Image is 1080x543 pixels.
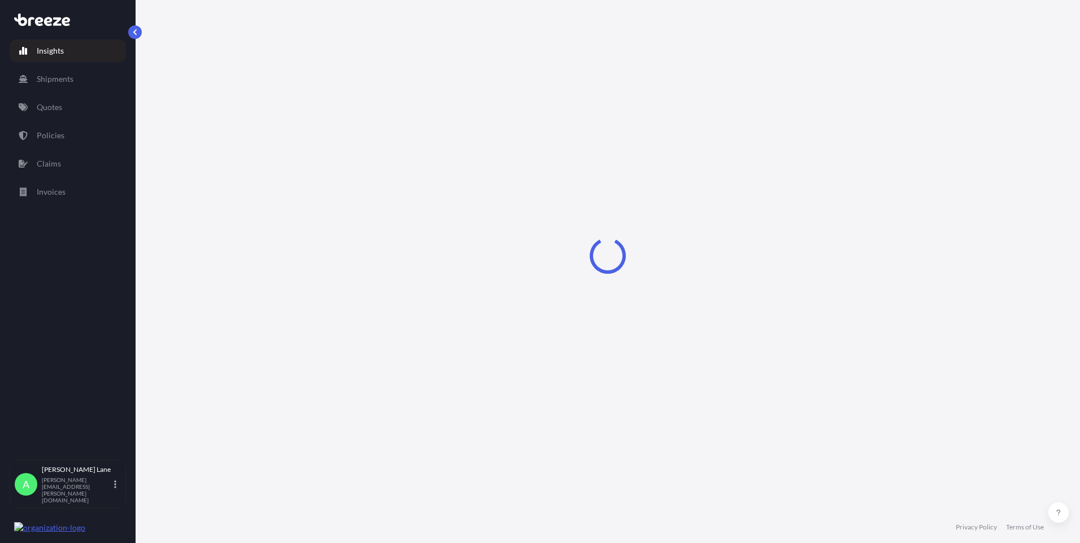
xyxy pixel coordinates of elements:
a: Invoices [10,181,126,203]
a: Privacy Policy [956,523,997,532]
p: Quotes [37,102,62,113]
a: Shipments [10,68,126,90]
p: [PERSON_NAME] Lane [42,465,112,474]
p: Insights [37,45,64,56]
p: [PERSON_NAME][EMAIL_ADDRESS][PERSON_NAME][DOMAIN_NAME] [42,476,112,503]
a: Insights [10,40,126,62]
a: Policies [10,124,126,147]
a: Claims [10,152,126,175]
p: Policies [37,130,64,141]
img: organization-logo [14,522,85,533]
a: Quotes [10,96,126,119]
p: Shipments [37,73,73,85]
span: A [23,479,29,490]
p: Claims [37,158,61,169]
p: Invoices [37,186,66,198]
a: Terms of Use [1006,523,1044,532]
